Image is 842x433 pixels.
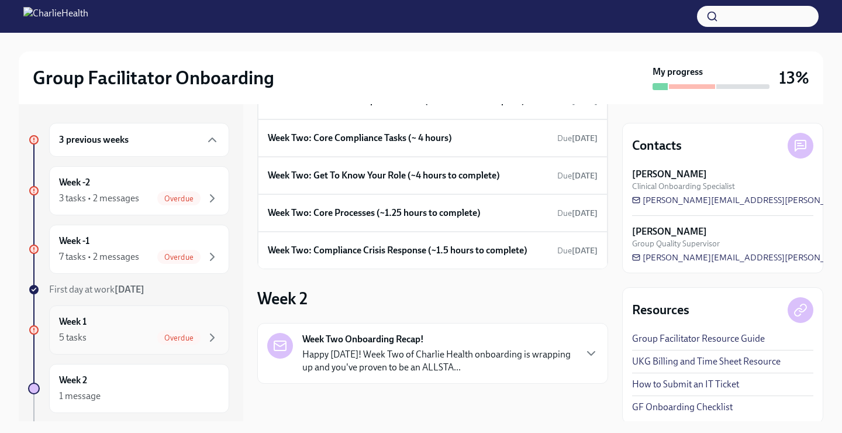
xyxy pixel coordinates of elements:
span: Overdue [157,194,201,203]
h6: Week Two: Compliance Crisis Response (~1.5 hours to complete) [268,244,527,257]
h6: Week Two: Core Processes (~1.25 hours to complete) [268,207,481,219]
div: 3 previous weeks [49,123,229,157]
a: How to Submit an IT Ticket [632,378,739,391]
h6: Week 2 [59,374,87,387]
span: Due [557,171,598,181]
span: September 29th, 2025 10:00 [557,208,598,219]
h4: Resources [632,301,689,319]
a: Week Two: Core Compliance Tasks (~ 4 hours)Due[DATE] [268,129,598,147]
strong: [DATE] [115,284,144,295]
a: Week -23 tasks • 2 messagesOverdue [28,166,229,215]
strong: [DATE] [572,208,598,218]
h6: Week Two: Core Compliance Tasks (~ 4 hours) [268,132,452,145]
span: Due [557,133,598,143]
span: September 29th, 2025 10:00 [557,133,598,144]
h6: Week Two: Get To Know Your Role (~4 hours to complete) [268,169,500,182]
a: Week 21 message [28,364,229,413]
h6: Week 1 [59,315,87,328]
strong: [DATE] [572,171,598,181]
span: Clinical Onboarding Specialist [632,181,735,192]
h3: Week 2 [257,288,308,309]
strong: [PERSON_NAME] [632,168,707,181]
strong: [DATE] [572,96,598,106]
a: UKG Billing and Time Sheet Resource [632,355,781,368]
a: Week Two: Core Processes (~1.25 hours to complete)Due[DATE] [268,204,598,222]
div: 1 message [59,390,101,403]
a: First day at work[DATE] [28,283,229,296]
div: 5 tasks [59,331,87,344]
h3: 13% [779,67,809,88]
h6: Week -2 [59,176,90,189]
span: Due [557,208,598,218]
strong: [DATE] [572,246,598,256]
div: 3 tasks • 2 messages [59,192,139,205]
strong: [PERSON_NAME] [632,225,707,238]
a: GF Onboarding Checklist [632,401,733,414]
h4: Contacts [632,137,682,154]
a: Week Two: Compliance Crisis Response (~1.5 hours to complete)Due[DATE] [268,242,598,259]
h2: Group Facilitator Onboarding [33,66,274,90]
a: Group Facilitator Resource Guide [632,332,765,345]
span: September 29th, 2025 10:00 [557,170,598,181]
span: First day at work [49,284,144,295]
span: Overdue [157,334,201,342]
span: Overdue [157,253,201,262]
strong: [DATE] [572,133,598,143]
strong: My progress [653,66,703,78]
a: Week Two: Get To Know Your Role (~4 hours to complete)Due[DATE] [268,167,598,184]
img: CharlieHealth [23,7,88,26]
a: Week -17 tasks • 2 messagesOverdue [28,225,229,274]
h6: Week -1 [59,235,89,248]
span: September 29th, 2025 10:00 [557,245,598,256]
h6: 3 previous weeks [59,133,129,146]
span: Group Quality Supervisor [632,238,720,249]
p: Happy [DATE]! Week Two of Charlie Health onboarding is wrapping up and you've proven to be an ALL... [302,348,575,374]
span: Due [557,96,598,106]
a: Week 15 tasksOverdue [28,305,229,355]
div: 7 tasks • 2 messages [59,250,139,263]
span: Due [557,246,598,256]
strong: Week Two Onboarding Recap! [302,333,424,346]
